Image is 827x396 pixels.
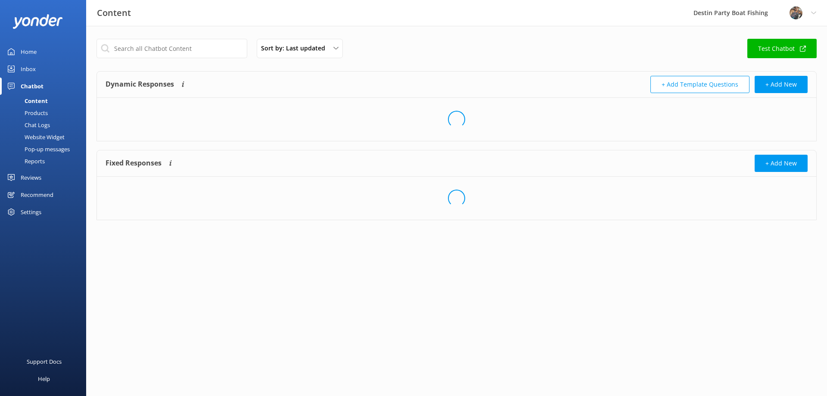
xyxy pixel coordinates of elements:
h4: Fixed Responses [106,155,162,172]
div: Pop-up messages [5,143,70,155]
a: Pop-up messages [5,143,86,155]
div: Chat Logs [5,119,50,131]
div: Website Widget [5,131,65,143]
div: Chatbot [21,78,44,95]
h3: Content [97,6,131,20]
button: + Add New [755,155,808,172]
img: 250-1666038197.jpg [790,6,802,19]
a: Test Chatbot [747,39,817,58]
div: Help [38,370,50,387]
button: + Add Template Questions [650,76,749,93]
div: Support Docs [27,353,62,370]
div: Recommend [21,186,53,203]
div: Content [5,95,48,107]
a: Chat Logs [5,119,86,131]
input: Search all Chatbot Content [96,39,247,58]
div: Products [5,107,48,119]
a: Website Widget [5,131,86,143]
button: + Add New [755,76,808,93]
a: Products [5,107,86,119]
div: Home [21,43,37,60]
a: Reports [5,155,86,167]
div: Reviews [21,169,41,186]
a: Content [5,95,86,107]
span: Sort by: Last updated [261,44,330,53]
h4: Dynamic Responses [106,76,174,93]
div: Settings [21,203,41,221]
div: Inbox [21,60,36,78]
div: Reports [5,155,45,167]
img: yonder-white-logo.png [13,14,62,28]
